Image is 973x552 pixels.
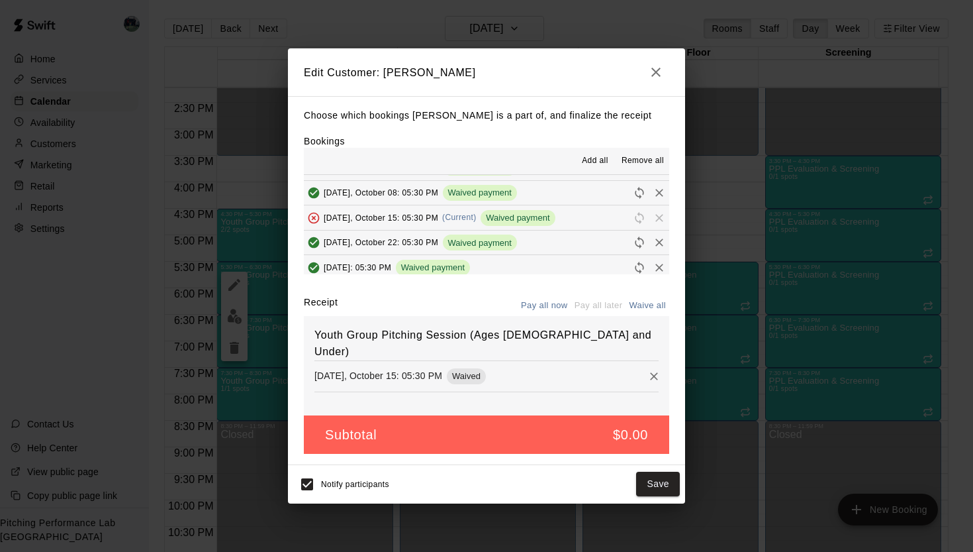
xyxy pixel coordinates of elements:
[622,154,664,168] span: Remove all
[649,212,669,222] span: Remove
[644,366,664,386] button: Remove
[443,238,517,248] span: Waived payment
[304,212,324,222] span: To be removed
[304,255,669,280] button: Added & Paid[DATE]: 05:30 PMWaived paymentRescheduleRemove
[481,213,555,223] span: Waived payment
[625,296,669,316] button: Waive all
[443,188,517,197] span: Waived payment
[629,237,649,247] span: Reschedule
[582,154,608,168] span: Add all
[396,262,470,272] span: Waived payment
[518,296,571,316] button: Pay all now
[447,371,486,381] span: Waived
[314,327,659,360] h6: Youth Group Pitching Session (Ages [DEMOGRAPHIC_DATA] and Under)
[616,150,669,172] button: Remove all
[442,213,477,222] span: (Current)
[304,205,669,230] button: To be removed[DATE], October 15: 05:30 PM(Current)Waived paymentRescheduleRemove
[304,136,345,146] label: Bookings
[304,107,669,124] p: Choose which bookings [PERSON_NAME] is a part of, and finalize the receipt
[304,296,338,316] label: Receipt
[649,262,669,272] span: Remove
[629,262,649,272] span: Reschedule
[325,426,377,444] h5: Subtotal
[324,213,438,222] span: [DATE], October 15: 05:30 PM
[629,187,649,197] span: Reschedule
[324,188,438,197] span: [DATE], October 08: 05:30 PM
[574,150,616,172] button: Add all
[304,258,324,278] button: Added & Paid
[649,237,669,247] span: Remove
[314,369,442,382] p: [DATE], October 15: 05:30 PM
[304,233,324,252] button: Added & Paid
[304,181,669,205] button: Added & Paid[DATE], October 08: 05:30 PMWaived paymentRescheduleRemove
[288,48,685,96] h2: Edit Customer: [PERSON_NAME]
[636,472,680,496] button: Save
[613,426,648,444] h5: $0.00
[321,480,389,489] span: Notify participants
[324,238,438,247] span: [DATE], October 22: 05:30 PM
[304,183,324,203] button: Added & Paid
[629,212,649,222] span: Reschedule
[304,231,669,255] button: Added & Paid[DATE], October 22: 05:30 PMWaived paymentRescheduleRemove
[324,262,391,272] span: [DATE]: 05:30 PM
[649,187,669,197] span: Remove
